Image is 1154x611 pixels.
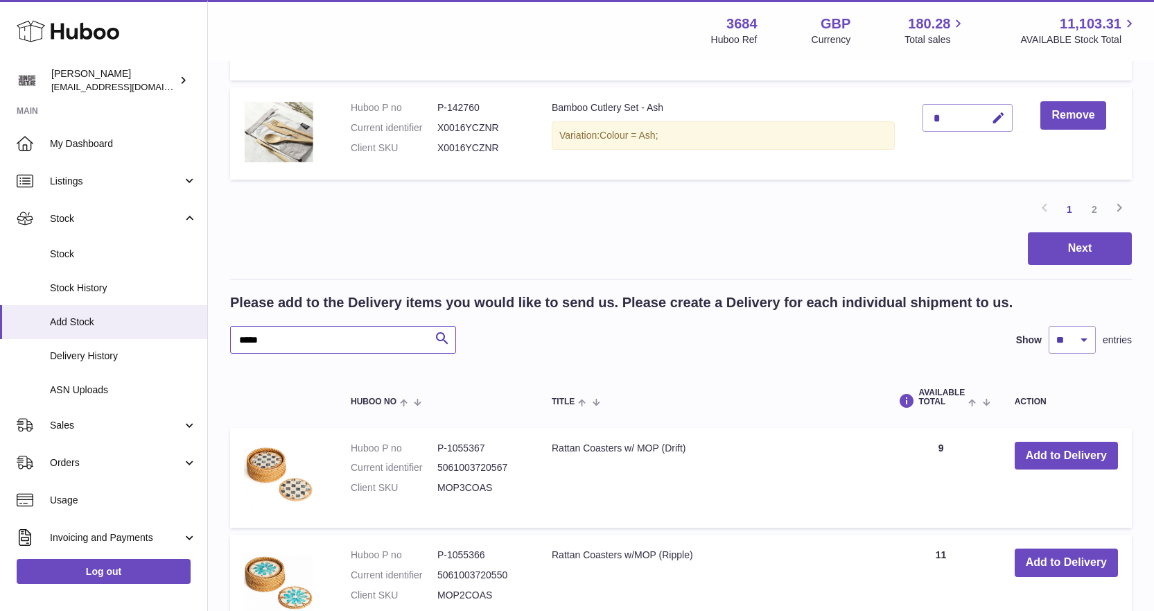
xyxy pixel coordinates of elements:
[50,212,182,225] span: Stock
[711,33,758,46] div: Huboo Ref
[351,101,437,114] dt: Huboo P no
[600,130,658,141] span: Colour = Ash;
[908,15,950,33] span: 180.28
[51,81,204,92] span: [EMAIL_ADDRESS][DOMAIN_NAME]
[1016,334,1042,347] label: Show
[351,121,437,135] dt: Current identifier
[904,15,966,46] a: 180.28 Total sales
[230,293,1013,312] h2: Please add to the Delivery items you would like to send us. Please create a Delivery for each ind...
[1103,334,1132,347] span: entries
[1015,397,1118,406] div: Action
[351,549,437,562] dt: Huboo P no
[351,481,437,494] dt: Client SKU
[437,589,524,602] dd: MOP2COAS
[351,461,437,474] dt: Current identifier
[437,549,524,562] dd: P-1055366
[538,87,909,180] td: Bamboo Cutlery Set - Ash
[437,101,524,114] dd: P-142760
[50,419,182,432] span: Sales
[50,282,197,295] span: Stock History
[437,461,524,474] dd: 5061003720567
[437,481,524,494] dd: MOP3COAS
[437,569,524,582] dd: 5061003720550
[17,559,191,584] a: Log out
[50,137,197,150] span: My Dashboard
[552,121,895,150] div: Variation:
[1040,101,1105,130] button: Remove
[244,101,313,162] img: Bamboo Cutlery Set - Ash
[437,121,524,135] dd: X0016YCZNR
[552,397,575,406] span: Title
[50,316,197,329] span: Add Stock
[50,248,197,261] span: Stock
[1015,442,1118,470] button: Add to Delivery
[244,442,313,511] img: Rattan Coasters w/ MOP (Drift)
[351,589,437,602] dt: Client SKU
[881,428,1000,528] td: 9
[812,33,851,46] div: Currency
[351,141,437,155] dt: Client SKU
[1057,197,1082,222] a: 1
[50,384,197,397] span: ASN Uploads
[437,442,524,455] dd: P-1055367
[50,494,197,507] span: Usage
[351,397,396,406] span: Huboo no
[1020,15,1137,46] a: 11,103.31 AVAILABLE Stock Total
[50,531,182,544] span: Invoicing and Payments
[50,456,182,470] span: Orders
[1015,549,1118,577] button: Add to Delivery
[351,569,437,582] dt: Current identifier
[1028,232,1132,265] button: Next
[51,67,176,94] div: [PERSON_NAME]
[50,350,197,363] span: Delivery History
[1020,33,1137,46] span: AVAILABLE Stock Total
[538,428,881,528] td: Rattan Coasters w/ MOP (Drift)
[904,33,966,46] span: Total sales
[821,15,850,33] strong: GBP
[17,70,37,91] img: theinternationalventure@gmail.com
[437,141,524,155] dd: X0016YCZNR
[1082,197,1107,222] a: 2
[918,388,965,406] span: AVAILABLE Total
[50,175,182,188] span: Listings
[726,15,758,33] strong: 3684
[351,442,437,455] dt: Huboo P no
[1060,15,1121,33] span: 11,103.31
